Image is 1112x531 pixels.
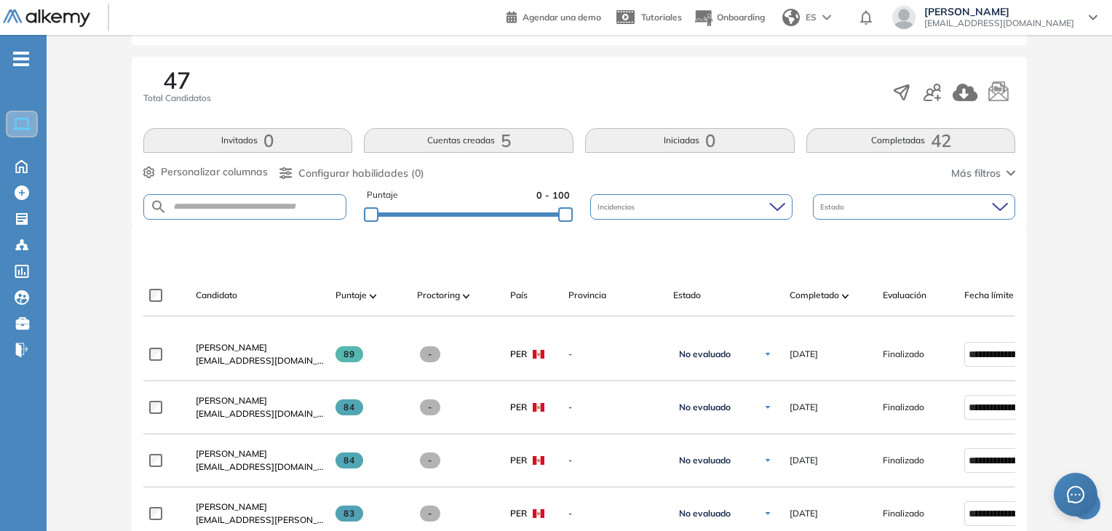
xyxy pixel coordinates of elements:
[806,128,1016,153] button: Completadas42
[335,452,364,468] span: 84
[510,289,528,302] span: País
[370,294,377,298] img: [missing "en.ARROW_ALT" translation]
[279,166,424,181] button: Configurar habilidades (0)
[568,454,662,467] span: -
[143,92,211,105] span: Total Candidatos
[420,506,441,522] span: -
[679,455,731,466] span: No evaluado
[820,201,847,212] span: Estado
[568,507,662,520] span: -
[196,341,324,354] a: [PERSON_NAME]
[143,164,268,180] button: Personalizar columnas
[510,348,527,361] span: PER
[150,198,167,216] img: SEARCH_ALT
[335,289,367,302] span: Puntaje
[679,508,731,519] span: No evaluado
[196,460,324,474] span: [EMAIL_ADDRESS][DOMAIN_NAME]
[298,166,424,181] span: Configurar habilidades (0)
[883,454,924,467] span: Finalizado
[679,402,731,413] span: No evaluado
[883,507,924,520] span: Finalizado
[568,401,662,414] span: -
[641,12,682,23] span: Tutoriales
[533,456,544,465] img: PER
[790,454,818,467] span: [DATE]
[590,194,793,220] div: Incidencias
[597,201,638,212] span: Incidencias
[335,399,364,415] span: 84
[533,403,544,412] img: PER
[510,454,527,467] span: PER
[13,57,29,60] i: -
[335,506,364,522] span: 83
[196,514,324,527] span: [EMAIL_ADDRESS][PERSON_NAME][DOMAIN_NAME]
[790,348,818,361] span: [DATE]
[763,456,772,465] img: Ícono de flecha
[523,12,601,23] span: Agendar una demo
[782,9,800,26] img: world
[951,166,1015,181] button: Más filtros
[196,394,324,407] a: [PERSON_NAME]
[367,188,398,202] span: Puntaje
[364,128,573,153] button: Cuentas creadas5
[568,348,662,361] span: -
[417,289,460,302] span: Proctoring
[883,401,924,414] span: Finalizado
[964,289,1014,302] span: Fecha límite
[694,2,765,33] button: Onboarding
[533,350,544,359] img: PER
[163,68,191,92] span: 47
[196,448,267,459] span: [PERSON_NAME]
[420,346,441,362] span: -
[507,7,601,25] a: Agendar una demo
[3,9,90,28] img: Logo
[533,509,544,518] img: PER
[335,346,364,362] span: 89
[196,342,267,353] span: [PERSON_NAME]
[790,289,839,302] span: Completado
[585,128,795,153] button: Iniciadas0
[161,164,268,180] span: Personalizar columnas
[568,289,606,302] span: Provincia
[883,289,926,302] span: Evaluación
[196,354,324,367] span: [EMAIL_ADDRESS][DOMAIN_NAME]
[883,348,924,361] span: Finalizado
[420,452,441,468] span: -
[196,395,267,406] span: [PERSON_NAME]
[420,399,441,415] span: -
[763,509,772,518] img: Ícono de flecha
[196,289,237,302] span: Candidato
[143,128,353,153] button: Invitados0
[510,401,527,414] span: PER
[924,17,1074,29] span: [EMAIL_ADDRESS][DOMAIN_NAME]
[842,294,849,298] img: [missing "en.ARROW_ALT" translation]
[196,501,267,512] span: [PERSON_NAME]
[1066,485,1085,504] span: message
[924,6,1074,17] span: [PERSON_NAME]
[763,350,772,359] img: Ícono de flecha
[763,403,772,412] img: Ícono de flecha
[196,407,324,420] span: [EMAIL_ADDRESS][DOMAIN_NAME]
[822,15,831,20] img: arrow
[813,194,1015,220] div: Estado
[806,11,817,24] span: ES
[536,188,570,202] span: 0 - 100
[196,447,324,460] a: [PERSON_NAME]
[673,289,701,302] span: Estado
[790,507,818,520] span: [DATE]
[790,401,818,414] span: [DATE]
[510,507,527,520] span: PER
[951,166,1001,181] span: Más filtros
[679,348,731,360] span: No evaluado
[463,294,470,298] img: [missing "en.ARROW_ALT" translation]
[717,12,765,23] span: Onboarding
[196,500,324,514] a: [PERSON_NAME]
